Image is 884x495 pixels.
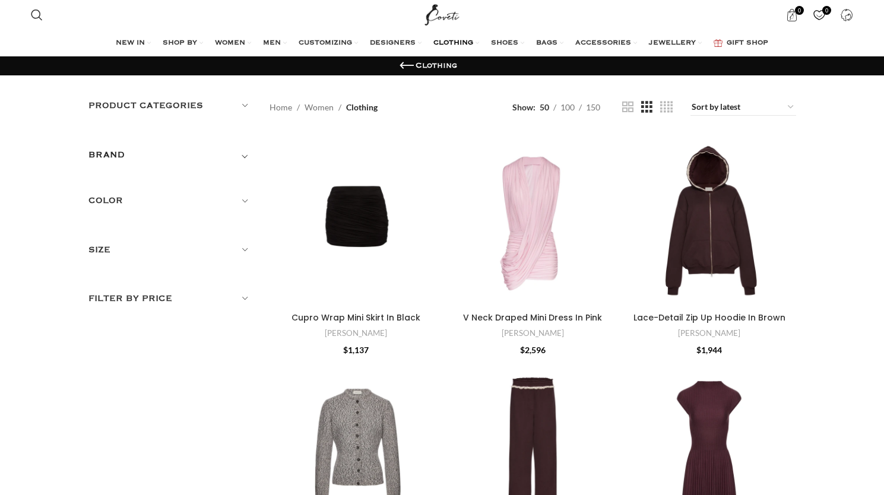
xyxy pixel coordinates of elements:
nav: Breadcrumb [270,101,378,114]
span: 0 [822,6,831,15]
a: SHOES [491,31,524,55]
span: 100 [560,102,575,112]
a: GIFT SHOP [714,31,768,55]
span: $ [696,345,701,355]
bdi: 2,596 [520,345,546,355]
span: $ [343,345,348,355]
h5: Filter by price [88,292,252,305]
select: Shop order [690,99,796,116]
a: ACCESSORIES [575,31,637,55]
span: Clothing [346,101,378,114]
span: 0 [795,6,804,15]
a: DESIGNERS [370,31,422,55]
a: V Neck Draped Mini Dress In Pink [446,134,620,307]
a: CUSTOMIZING [299,31,358,55]
span: $ [520,345,525,355]
span: ACCESSORIES [575,39,631,48]
a: 150 [582,101,604,114]
a: [PERSON_NAME] [678,328,740,339]
a: Site logo [422,9,462,19]
a: Grid view 3 [641,100,652,115]
img: GiftBag [714,39,723,47]
a: CLOTHING [433,31,479,55]
span: WOMEN [215,39,245,48]
span: NEW IN [116,39,145,48]
a: Women [305,101,334,114]
span: BAGS [536,39,557,48]
span: Show [512,101,536,114]
div: My Wishlist [807,3,832,27]
span: JEWELLERY [649,39,696,48]
bdi: 1,944 [696,345,722,355]
span: GIFT SHOP [727,39,768,48]
a: NEW IN [116,31,151,55]
div: Main navigation [25,31,859,55]
a: Grid view 2 [622,100,633,115]
span: 150 [586,102,600,112]
h5: Size [88,243,252,256]
h5: Product categories [88,99,252,112]
a: JEWELLERY [649,31,702,55]
span: SHOP BY [163,39,197,48]
a: Home [270,101,292,114]
a: Cupro Wrap Mini Skirt In Black [292,312,420,323]
a: BAGS [536,31,563,55]
h5: Color [88,194,252,207]
a: WOMEN [215,31,251,55]
a: SHOP BY [163,31,203,55]
a: MEN [263,31,287,55]
a: Lace-Detail Zip Up Hoodie In Brown [623,134,796,307]
span: CUSTOMIZING [299,39,352,48]
div: Toggle filter [88,148,252,169]
a: 0 [807,3,832,27]
a: Lace-Detail Zip Up Hoodie In Brown [633,312,785,323]
a: [PERSON_NAME] [502,328,564,339]
span: MEN [263,39,281,48]
a: [PERSON_NAME] [325,328,387,339]
a: 100 [556,101,579,114]
span: CLOTHING [433,39,473,48]
a: Go back [398,57,416,75]
a: Search [25,3,49,27]
a: V Neck Draped Mini Dress In Pink [463,312,602,323]
span: DESIGNERS [370,39,416,48]
span: 50 [540,102,549,112]
h1: Clothing [416,61,457,71]
bdi: 1,137 [343,345,369,355]
span: SHOES [491,39,518,48]
a: 0 [780,3,804,27]
a: Grid view 4 [660,100,673,115]
a: 50 [536,101,553,114]
h5: BRAND [88,148,125,161]
a: Cupro Wrap Mini Skirt In Black [270,134,443,307]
